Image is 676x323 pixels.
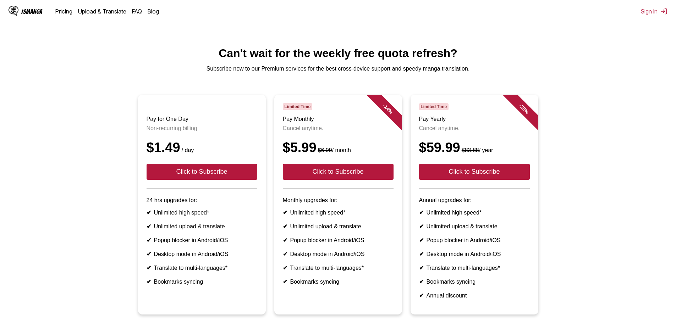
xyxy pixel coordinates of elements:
[283,223,287,229] b: ✔
[147,209,257,216] li: Unlimited high speed*
[419,237,424,243] b: ✔
[147,223,257,230] li: Unlimited upload & translate
[419,279,424,285] b: ✔
[78,8,126,15] a: Upload & Translate
[6,47,670,60] h1: Can't wait for the weekly free quota refresh?
[462,147,479,153] s: $83.88
[419,197,530,204] p: Annual upgrades for:
[419,164,530,180] button: Click to Subscribe
[283,197,394,204] p: Monthly upgrades for:
[147,264,257,271] li: Translate to multi-languages*
[283,164,394,180] button: Click to Subscribe
[460,147,493,153] small: / year
[419,251,530,257] li: Desktop mode in Android/iOS
[419,209,530,216] li: Unlimited high speed*
[283,251,394,257] li: Desktop mode in Android/iOS
[147,116,257,122] h3: Pay for One Day
[419,116,530,122] h3: Pay Yearly
[419,264,530,271] li: Translate to multi-languages*
[283,140,394,155] div: $5.99
[55,8,72,15] a: Pricing
[419,278,530,285] li: Bookmarks syncing
[419,223,424,229] b: ✔
[366,88,409,130] div: - 14 %
[419,265,424,271] b: ✔
[283,125,394,132] p: Cancel anytime.
[147,251,151,257] b: ✔
[283,251,287,257] b: ✔
[419,293,424,299] b: ✔
[419,223,530,230] li: Unlimited upload & translate
[147,197,257,204] p: 24 hrs upgrades for:
[283,237,287,243] b: ✔
[283,264,394,271] li: Translate to multi-languages*
[283,223,394,230] li: Unlimited upload & translate
[283,209,394,216] li: Unlimited high speed*
[148,8,159,15] a: Blog
[502,88,545,130] div: - 28 %
[132,8,142,15] a: FAQ
[147,210,151,216] b: ✔
[419,237,530,244] li: Popup blocker in Android/iOS
[147,265,151,271] b: ✔
[419,140,530,155] div: $59.99
[283,265,287,271] b: ✔
[419,103,449,110] span: Limited Time
[419,251,424,257] b: ✔
[180,147,194,153] small: / day
[283,116,394,122] h3: Pay Monthly
[283,278,394,285] li: Bookmarks syncing
[6,66,670,72] p: Subscribe now to our Premium services for the best cross-device support and speedy manga translat...
[147,125,257,132] p: Non-recurring billing
[9,6,55,17] a: IsManga LogoIsManga
[641,8,667,15] button: Sign In
[21,8,43,15] div: IsManga
[660,8,667,15] img: Sign out
[419,292,530,299] li: Annual discount
[147,237,151,243] b: ✔
[419,210,424,216] b: ✔
[147,251,257,257] li: Desktop mode in Android/iOS
[283,103,312,110] span: Limited Time
[9,6,18,16] img: IsManga Logo
[318,147,332,153] s: $6.99
[419,125,530,132] p: Cancel anytime.
[147,164,257,180] button: Click to Subscribe
[147,223,151,229] b: ✔
[283,237,394,244] li: Popup blocker in Android/iOS
[147,140,257,155] div: $1.49
[317,147,351,153] small: / month
[283,210,287,216] b: ✔
[147,278,257,285] li: Bookmarks syncing
[147,279,151,285] b: ✔
[147,237,257,244] li: Popup blocker in Android/iOS
[283,279,287,285] b: ✔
